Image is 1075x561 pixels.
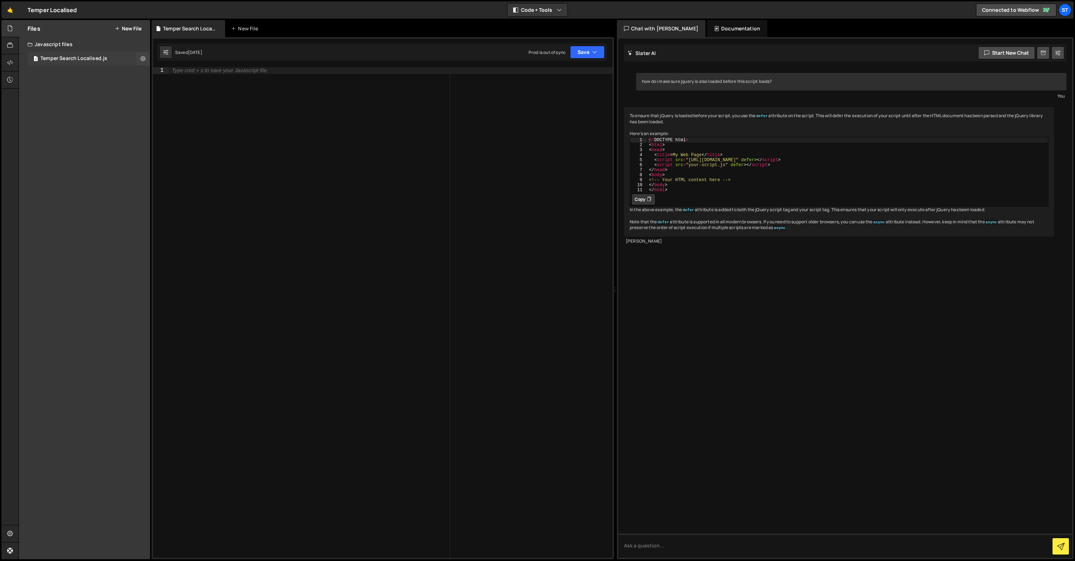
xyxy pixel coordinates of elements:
[976,4,1056,16] a: Connected to Webflow
[626,238,1052,244] div: [PERSON_NAME]
[773,225,786,230] code: async
[188,49,202,55] div: [DATE]
[636,73,1066,90] div: how do i make sure jquery is also loaded before this script loads?
[657,220,670,225] code: defer
[638,92,1065,100] div: You
[630,168,647,173] div: 7
[153,67,168,74] div: 1
[570,46,605,59] button: Save
[630,163,647,168] div: 6
[617,20,705,37] div: Chat with [PERSON_NAME]
[34,56,38,62] span: 2
[756,114,768,119] code: defer
[115,26,142,31] button: New File
[628,50,656,56] h2: Slater AI
[28,51,150,66] div: 4452/7993.js
[529,49,566,55] div: Prod is out of sync
[630,143,647,148] div: 2
[40,55,107,62] div: Temper Search Localised.js
[624,107,1054,237] div: To ensure that jQuery is loaded before your script, you use the attribute on the script. This wil...
[631,194,655,205] button: Copy
[175,49,202,55] div: Saved
[630,148,647,153] div: 3
[28,25,40,33] h2: Files
[172,68,268,74] div: Type cmd + s to save your Javascript file.
[630,138,647,143] div: 1
[707,20,767,37] div: Documentation
[1,1,19,19] a: 🤙
[682,208,695,213] code: defer
[19,37,150,51] div: Javascript files
[985,220,998,225] code: async
[630,153,647,158] div: 4
[630,183,647,188] div: 10
[231,25,261,32] div: New File
[1059,4,1071,16] a: St
[163,25,217,32] div: Temper Search Localised.js
[630,158,647,163] div: 5
[630,178,647,183] div: 9
[873,220,886,225] code: async
[507,4,568,16] button: Code + Tools
[978,46,1035,59] button: Start new chat
[630,188,647,193] div: 11
[630,173,647,178] div: 8
[28,6,77,14] div: Temper Localised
